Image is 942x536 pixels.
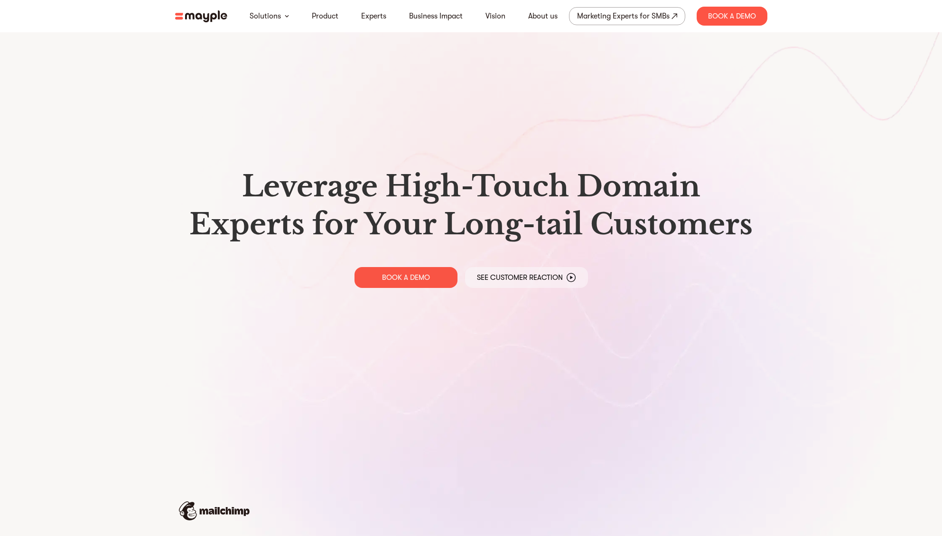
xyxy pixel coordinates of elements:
p: See Customer Reaction [477,273,563,282]
div: Marketing Experts for SMBs [577,9,670,23]
p: BOOK A DEMO [382,273,430,282]
a: BOOK A DEMO [354,267,457,288]
a: Vision [485,10,505,22]
h1: Leverage High-Touch Domain Experts for Your Long-tail Customers [183,167,760,243]
a: Marketing Experts for SMBs [569,7,685,25]
img: arrow-down [285,15,289,18]
img: mayple-logo [175,10,227,22]
div: Book A Demo [697,7,767,26]
a: About us [528,10,558,22]
a: Product [312,10,338,22]
a: Business Impact [409,10,463,22]
img: mailchimp-logo [179,501,250,520]
a: Experts [361,10,386,22]
a: See Customer Reaction [465,267,588,288]
a: Solutions [250,10,281,22]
